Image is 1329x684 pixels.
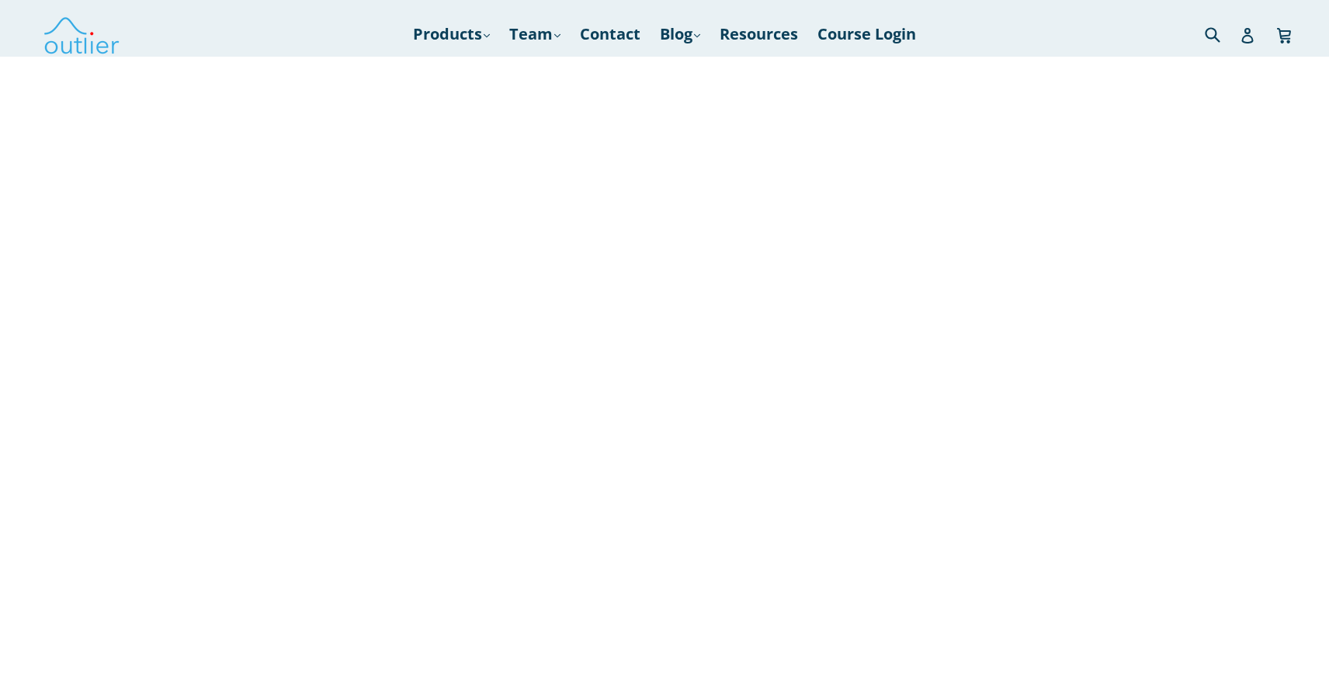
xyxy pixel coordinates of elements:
a: Blog [652,20,708,48]
a: Products [405,20,498,48]
a: Team [501,20,568,48]
a: Contact [572,20,648,48]
img: Outlier Linguistics [43,12,120,57]
a: Course Login [810,20,924,48]
a: Resources [712,20,806,48]
input: Search [1201,18,1244,50]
